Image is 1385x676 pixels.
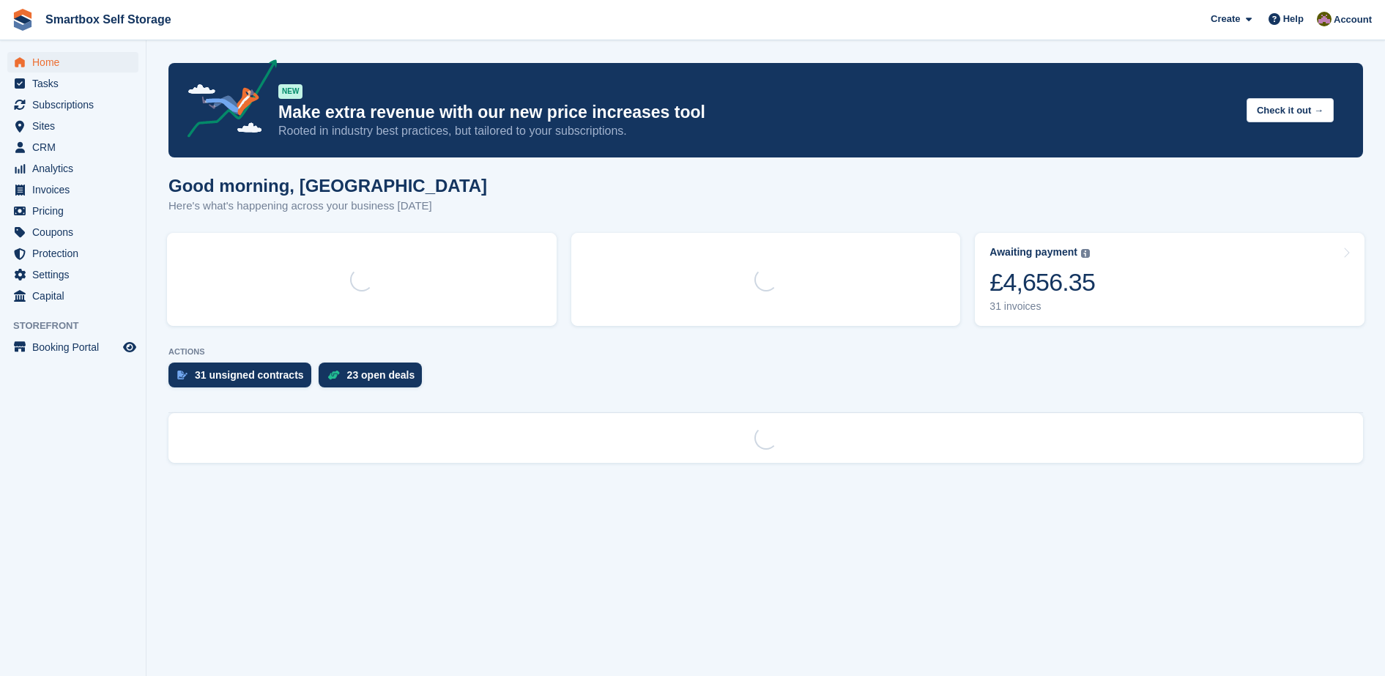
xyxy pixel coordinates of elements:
a: Awaiting payment £4,656.35 31 invoices [975,233,1364,326]
p: Here's what's happening across your business [DATE] [168,198,487,215]
a: menu [7,201,138,221]
img: icon-info-grey-7440780725fd019a000dd9b08b2336e03edf1995a4989e88bcd33f0948082b44.svg [1081,249,1090,258]
span: Sites [32,116,120,136]
span: Protection [32,243,120,264]
span: Home [32,52,120,73]
img: price-adjustments-announcement-icon-8257ccfd72463d97f412b2fc003d46551f7dbcb40ab6d574587a9cd5c0d94... [175,59,278,143]
a: menu [7,179,138,200]
span: Settings [32,264,120,285]
div: NEW [278,84,302,99]
a: menu [7,158,138,179]
div: 23 open deals [347,369,415,381]
span: Pricing [32,201,120,221]
a: 23 open deals [319,363,430,395]
span: Subscriptions [32,94,120,115]
h1: Good morning, [GEOGRAPHIC_DATA] [168,176,487,196]
a: menu [7,116,138,136]
a: menu [7,286,138,306]
a: menu [7,222,138,242]
a: menu [7,73,138,94]
img: Kayleigh Devlin [1317,12,1332,26]
img: stora-icon-8386f47178a22dfd0bd8f6a31ec36ba5ce8667c1dd55bd0f319d3a0aa187defe.svg [12,9,34,31]
span: Storefront [13,319,146,333]
span: Capital [32,286,120,306]
div: Awaiting payment [989,246,1077,259]
a: menu [7,137,138,157]
p: ACTIONS [168,347,1363,357]
img: deal-1b604bf984904fb50ccaf53a9ad4b4a5d6e5aea283cecdc64d6e3604feb123c2.svg [327,370,340,380]
a: menu [7,94,138,115]
span: CRM [32,137,120,157]
a: menu [7,337,138,357]
span: Booking Portal [32,337,120,357]
div: 31 invoices [989,300,1095,313]
a: menu [7,243,138,264]
p: Rooted in industry best practices, but tailored to your subscriptions. [278,123,1235,139]
div: £4,656.35 [989,267,1095,297]
a: Preview store [121,338,138,356]
p: Make extra revenue with our new price increases tool [278,102,1235,123]
span: Account [1334,12,1372,27]
span: Analytics [32,158,120,179]
span: Help [1283,12,1304,26]
a: Smartbox Self Storage [40,7,177,31]
div: 31 unsigned contracts [195,369,304,381]
a: menu [7,264,138,285]
a: 31 unsigned contracts [168,363,319,395]
a: menu [7,52,138,73]
span: Tasks [32,73,120,94]
img: contract_signature_icon-13c848040528278c33f63329250d36e43548de30e8caae1d1a13099fd9432cc5.svg [177,371,187,379]
span: Invoices [32,179,120,200]
button: Check it out → [1247,98,1334,122]
span: Create [1211,12,1240,26]
span: Coupons [32,222,120,242]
